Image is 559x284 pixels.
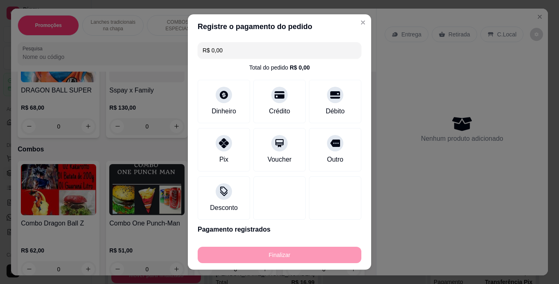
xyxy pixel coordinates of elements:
div: Dinheiro [212,106,236,116]
div: Crédito [269,106,290,116]
div: Débito [326,106,345,116]
div: Pix [219,155,228,165]
div: Total do pedido [249,63,310,72]
header: Registre o pagamento do pedido [188,14,371,39]
div: R$ 0,00 [290,63,310,72]
p: Pagamento registrados [198,225,361,234]
input: Ex.: hambúrguer de cordeiro [203,42,356,59]
div: Outro [327,155,343,165]
button: Close [356,16,370,29]
div: Voucher [268,155,292,165]
div: Desconto [210,203,238,213]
